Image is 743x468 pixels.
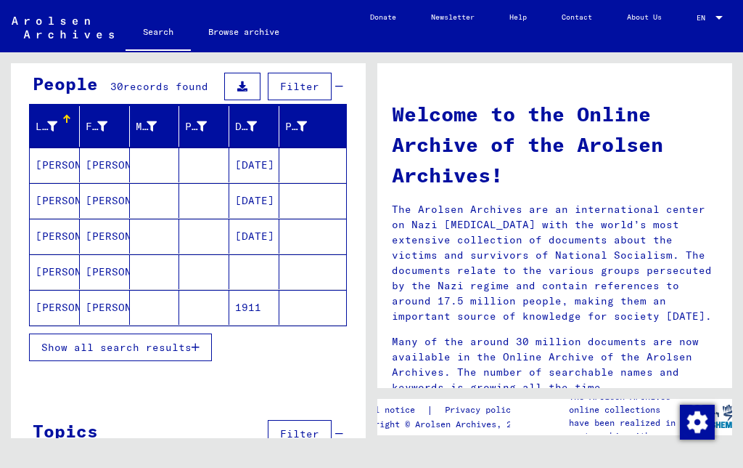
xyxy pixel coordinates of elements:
[235,119,257,134] div: Date of Birth
[33,418,98,444] div: Topics
[126,15,191,52] a: Search
[569,390,688,416] p: The Arolsen Archives online collections
[80,290,130,325] mat-cell: [PERSON_NAME]
[679,404,714,439] div: Change consent
[433,403,533,418] a: Privacy policy
[36,115,79,138] div: Last Name
[30,219,80,254] mat-cell: [PERSON_NAME]
[392,334,718,395] p: Many of the around 30 million documents are now available in the Online Archive of the Arolsen Ar...
[229,183,279,218] mat-cell: [DATE]
[86,115,129,138] div: First Name
[191,15,297,49] a: Browse archive
[185,119,207,134] div: Place of Birth
[268,73,332,100] button: Filter
[235,115,279,138] div: Date of Birth
[12,17,114,39] img: Arolsen_neg.svg
[110,80,123,93] span: 30
[30,254,80,289] mat-cell: [PERSON_NAME]
[354,403,533,418] div: |
[33,70,98,97] div: People
[30,183,80,218] mat-cell: [PERSON_NAME]
[130,106,180,147] mat-header-cell: Maiden Name
[285,119,307,134] div: Prisoner #
[285,115,329,138] div: Prisoner #
[354,403,427,418] a: Legal notice
[229,148,279,182] mat-cell: [DATE]
[30,148,80,182] mat-cell: [PERSON_NAME]
[280,427,319,440] span: Filter
[268,420,332,448] button: Filter
[86,119,107,134] div: First Name
[36,119,57,134] div: Last Name
[80,254,130,289] mat-cell: [PERSON_NAME]
[392,99,718,190] h1: Welcome to the Online Archive of the Arolsen Archives!
[697,14,713,22] span: EN
[30,290,80,325] mat-cell: [PERSON_NAME]
[680,405,715,440] img: Change consent
[569,416,688,443] p: have been realized in partnership with
[354,418,533,431] p: Copyright © Arolsen Archives, 2021
[185,115,229,138] div: Place of Birth
[80,106,130,147] mat-header-cell: First Name
[179,106,229,147] mat-header-cell: Place of Birth
[229,106,279,147] mat-header-cell: Date of Birth
[280,80,319,93] span: Filter
[29,334,212,361] button: Show all search results
[136,119,157,134] div: Maiden Name
[392,202,718,324] p: The Arolsen Archives are an international center on Nazi [MEDICAL_DATA] with the world’s most ext...
[41,341,192,354] span: Show all search results
[279,106,346,147] mat-header-cell: Prisoner #
[30,106,80,147] mat-header-cell: Last Name
[123,80,208,93] span: records found
[229,290,279,325] mat-cell: 1911
[80,219,130,254] mat-cell: [PERSON_NAME]
[80,148,130,182] mat-cell: [PERSON_NAME]
[229,219,279,254] mat-cell: [DATE]
[80,183,130,218] mat-cell: [PERSON_NAME]
[136,115,179,138] div: Maiden Name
